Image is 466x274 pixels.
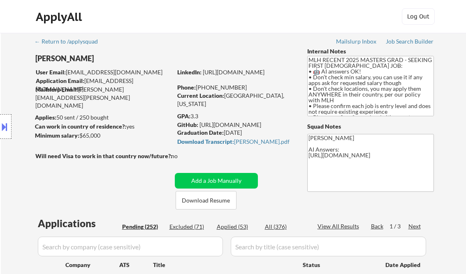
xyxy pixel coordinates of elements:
div: no [171,152,195,160]
div: Next [408,222,422,230]
div: Date Applied [385,261,422,269]
strong: GitHub: [177,121,198,128]
div: View All Results [318,222,362,230]
button: Download Resume [176,191,236,210]
div: Internal Notes [307,47,434,55]
a: ← Return to /applysquad [35,38,106,46]
strong: Download Transcript: [177,138,234,145]
a: Job Search Builder [386,38,434,46]
strong: GPA: [177,113,190,120]
div: [DATE] [177,129,294,137]
strong: Phone: [177,84,196,91]
a: [URL][DOMAIN_NAME] [203,69,264,76]
div: Applied (53) [217,223,258,231]
div: Status [303,257,373,272]
div: [PHONE_NUMBER] [177,83,294,92]
div: Pending (252) [122,223,163,231]
div: Mailslurp Inbox [336,39,377,44]
a: Mailslurp Inbox [336,38,377,46]
div: Job Search Builder [386,39,434,44]
div: Squad Notes [307,122,434,131]
a: Download Transcript:[PERSON_NAME].pdf [177,138,292,150]
div: Company [65,261,119,269]
div: [GEOGRAPHIC_DATA], [US_STATE] [177,92,294,108]
div: Excluded (71) [169,223,211,231]
div: Title [153,261,295,269]
input: Search by company (case sensitive) [38,237,223,256]
div: ApplyAll [36,10,84,24]
div: ATS [119,261,153,269]
div: All (376) [265,223,306,231]
div: [PERSON_NAME].pdf [177,139,292,145]
div: Applications [38,219,119,228]
div: 3.3 [177,112,295,120]
div: Back [371,222,384,230]
strong: Graduation Date: [177,129,224,136]
a: [URL][DOMAIN_NAME] [199,121,261,128]
div: ← Return to /applysquad [35,39,106,44]
strong: Current Location: [177,92,224,99]
input: Search by title (case sensitive) [231,237,426,256]
button: Add a Job Manually [175,173,258,189]
div: 1 / 3 [389,222,408,230]
button: Log Out [402,8,435,25]
strong: LinkedIn: [177,69,202,76]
